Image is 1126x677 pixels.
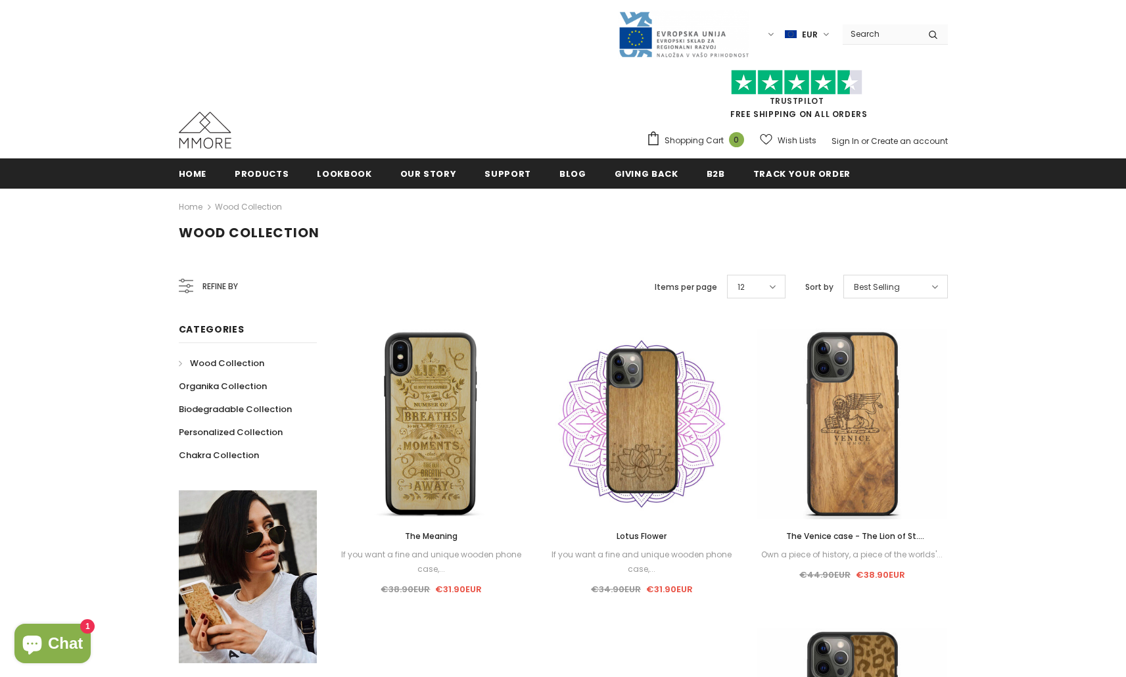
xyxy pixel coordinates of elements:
[484,168,531,180] span: support
[179,352,264,375] a: Wood Collection
[618,28,749,39] a: Javni Razpis
[757,548,947,562] div: Own a piece of history, a piece of the worlds'...
[381,583,430,595] span: €38.90EUR
[179,199,202,215] a: Home
[179,112,231,149] img: MMORE Cases
[646,76,948,120] span: FREE SHIPPING ON ALL ORDERS
[770,95,824,106] a: Trustpilot
[799,569,851,581] span: €44.90EUR
[778,134,816,147] span: Wish Lists
[665,134,724,147] span: Shopping Cart
[337,548,527,576] div: If you want a fine and unique wooden phone case,...
[757,529,947,544] a: The Venice case - The Lion of St. [PERSON_NAME] with the lettering
[707,158,725,188] a: B2B
[861,135,869,147] span: or
[179,426,283,438] span: Personalized Collection
[615,168,678,180] span: Giving back
[400,158,457,188] a: Our Story
[400,168,457,180] span: Our Story
[591,583,641,595] span: €34.90EUR
[646,583,693,595] span: €31.90EUR
[707,168,725,180] span: B2B
[731,70,862,95] img: Trust Pilot Stars
[215,201,282,212] a: Wood Collection
[179,403,292,415] span: Biodegradable Collection
[753,168,851,180] span: Track your order
[618,11,749,58] img: Javni Razpis
[179,223,319,242] span: Wood Collection
[655,281,717,294] label: Items per page
[235,168,289,180] span: Products
[738,281,745,294] span: 12
[559,168,586,180] span: Blog
[317,168,371,180] span: Lookbook
[783,530,924,556] span: The Venice case - The Lion of St. [PERSON_NAME] with the lettering
[753,158,851,188] a: Track your order
[760,129,816,152] a: Wish Lists
[559,158,586,188] a: Blog
[615,158,678,188] a: Giving back
[179,323,245,336] span: Categories
[179,398,292,421] a: Biodegradable Collection
[179,375,267,398] a: Organika Collection
[190,357,264,369] span: Wood Collection
[179,158,207,188] a: Home
[805,281,833,294] label: Sort by
[405,530,457,542] span: The Meaning
[202,279,238,294] span: Refine by
[832,135,859,147] a: Sign In
[617,530,667,542] span: Lotus Flower
[729,132,744,147] span: 0
[843,24,918,43] input: Search Site
[179,449,259,461] span: Chakra Collection
[435,583,482,595] span: €31.90EUR
[856,569,905,581] span: €38.90EUR
[317,158,371,188] a: Lookbook
[179,380,267,392] span: Organika Collection
[546,548,737,576] div: If you want a fine and unique wooden phone case,...
[179,421,283,444] a: Personalized Collection
[854,281,900,294] span: Best Selling
[484,158,531,188] a: support
[646,131,751,151] a: Shopping Cart 0
[179,168,207,180] span: Home
[546,529,737,544] a: Lotus Flower
[179,444,259,467] a: Chakra Collection
[235,158,289,188] a: Products
[11,624,95,666] inbox-online-store-chat: Shopify online store chat
[337,529,527,544] a: The Meaning
[871,135,948,147] a: Create an account
[802,28,818,41] span: EUR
